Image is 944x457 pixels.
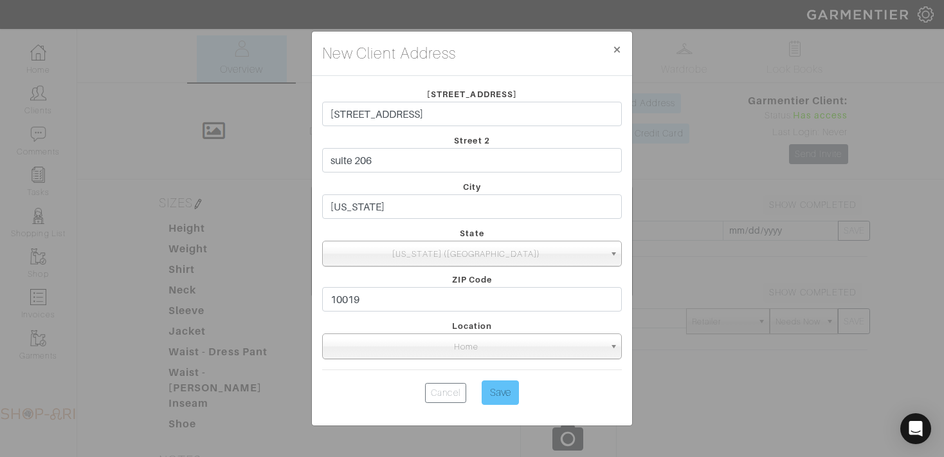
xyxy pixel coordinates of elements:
[328,334,604,360] span: Home
[452,275,492,284] span: ZIP Code
[427,89,517,99] span: [STREET_ADDRESS]
[463,182,481,192] span: City
[482,380,519,405] input: Save
[425,383,466,403] a: Cancel
[454,136,489,145] span: Street 2
[328,241,604,267] span: [US_STATE] ([GEOGRAPHIC_DATA])
[900,413,931,444] div: Open Intercom Messenger
[452,321,492,331] span: Location
[322,42,456,65] h4: New Client Address
[460,228,484,238] span: State
[612,41,622,58] span: ×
